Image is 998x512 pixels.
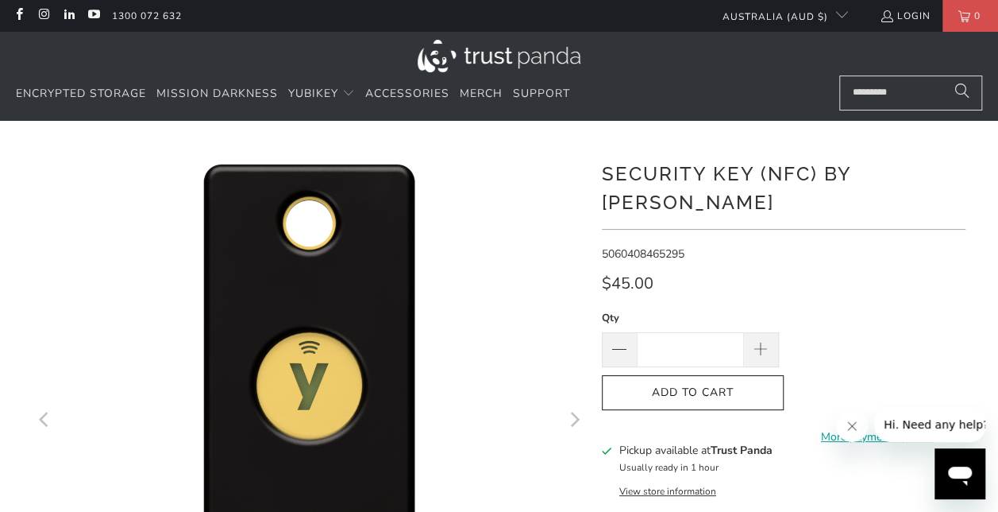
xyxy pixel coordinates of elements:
[874,407,985,442] iframe: Message from company
[16,76,146,113] a: Encrypted Storage
[62,10,75,22] a: Trust Panda Australia on LinkedIn
[460,76,503,113] a: Merch
[602,157,965,217] h1: Security Key (NFC) by [PERSON_NAME]
[87,10,100,22] a: Trust Panda Australia on YouTube
[619,485,716,498] button: View store information
[156,76,278,113] a: Mission Darkness
[619,442,773,459] h3: Pickup available at
[942,76,982,111] button: Search
[156,86,278,101] span: Mission Darkness
[37,10,50,22] a: Trust Panda Australia on Instagram
[836,410,868,442] iframe: Close message
[16,76,570,113] nav: Translation missing: en.navigation.header.main_nav
[619,461,719,474] small: Usually ready in 1 hour
[460,86,503,101] span: Merch
[16,86,146,101] span: Encrypted Storage
[602,309,779,327] label: Qty
[711,443,773,458] b: Trust Panda
[288,76,355,113] summary: YubiKey
[12,10,25,22] a: Trust Panda Australia on Facebook
[618,386,767,400] span: Add to Cart
[365,86,449,101] span: Accessories
[602,375,784,411] button: Add to Cart
[839,76,982,111] input: Search...
[513,76,570,113] a: Support
[788,429,965,446] a: More payment options
[513,86,570,101] span: Support
[112,7,182,25] a: 1300 072 632
[602,273,653,294] span: $45.00
[880,7,931,25] a: Login
[602,246,684,262] span: 5060408465295
[418,40,580,72] img: Trust Panda Australia
[288,86,338,101] span: YubiKey
[365,76,449,113] a: Accessories
[10,11,114,24] span: Hi. Need any help?
[934,448,985,499] iframe: Button to launch messaging window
